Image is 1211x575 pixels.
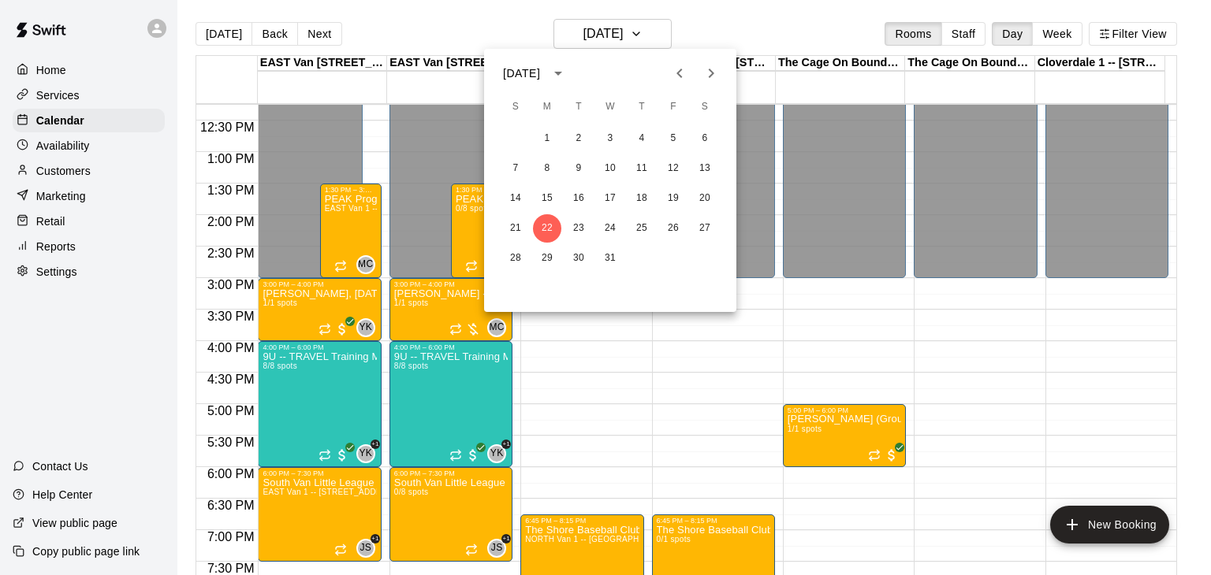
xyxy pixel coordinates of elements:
[664,57,695,89] button: Previous month
[659,184,687,213] button: 19
[691,124,719,153] button: 6
[503,65,540,82] div: [DATE]
[565,124,593,153] button: 2
[691,91,719,123] span: Saturday
[565,91,593,123] span: Tuesday
[659,214,687,243] button: 26
[691,184,719,213] button: 20
[501,214,530,243] button: 21
[565,244,593,273] button: 30
[596,91,624,123] span: Wednesday
[533,214,561,243] button: 22
[628,184,656,213] button: 18
[596,214,624,243] button: 24
[691,214,719,243] button: 27
[565,214,593,243] button: 23
[628,124,656,153] button: 4
[545,60,572,87] button: calendar view is open, switch to year view
[695,57,727,89] button: Next month
[596,244,624,273] button: 31
[533,154,561,183] button: 8
[596,184,624,213] button: 17
[659,124,687,153] button: 5
[533,184,561,213] button: 15
[659,154,687,183] button: 12
[691,154,719,183] button: 13
[533,124,561,153] button: 1
[628,154,656,183] button: 11
[533,244,561,273] button: 29
[501,244,530,273] button: 28
[596,154,624,183] button: 10
[501,91,530,123] span: Sunday
[628,91,656,123] span: Thursday
[565,154,593,183] button: 9
[501,184,530,213] button: 14
[659,91,687,123] span: Friday
[501,154,530,183] button: 7
[628,214,656,243] button: 25
[533,91,561,123] span: Monday
[565,184,593,213] button: 16
[596,124,624,153] button: 3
